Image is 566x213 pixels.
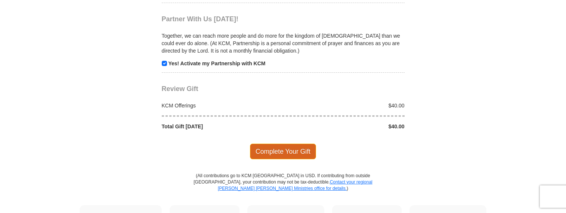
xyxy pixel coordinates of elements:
[250,144,316,159] span: Complete Your Gift
[162,15,239,23] span: Partner With Us [DATE]!
[158,102,283,109] div: KCM Offerings
[283,123,409,130] div: $40.00
[168,60,265,66] strong: Yes! Activate my Partnership with KCM
[162,85,198,93] span: Review Gift
[194,173,373,205] p: (All contributions go to KCM [GEOGRAPHIC_DATA] in USD. If contributing from outside [GEOGRAPHIC_D...
[283,102,409,109] div: $40.00
[158,123,283,130] div: Total Gift [DATE]
[162,32,405,54] p: Together, we can reach more people and do more for the kingdom of [DEMOGRAPHIC_DATA] than we coul...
